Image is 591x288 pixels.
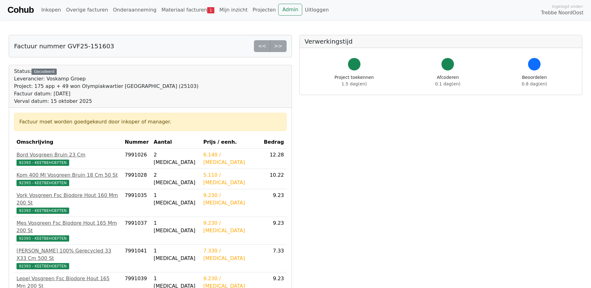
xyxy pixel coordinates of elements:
td: 7991041 [122,245,151,272]
div: Afcoderen [435,74,460,87]
div: Status: [14,68,198,105]
td: 7991028 [122,169,151,189]
th: Omschrijving [14,136,122,149]
span: 92393 - KEETBEHOEFTEN [17,235,69,242]
div: 2 [MEDICAL_DATA] [154,151,198,166]
div: 2 [MEDICAL_DATA] [154,171,198,186]
th: Nummer [122,136,151,149]
div: Kom 400 Ml Vosgreen Bruin 18 Cm 50 St [17,171,120,179]
span: 92393 - KEETBEHOEFTEN [17,160,69,166]
a: Materiaal facturen1 [159,4,217,16]
td: 7991037 [122,217,151,245]
div: 9.230 / [MEDICAL_DATA] [203,219,259,234]
div: 9.230 / [MEDICAL_DATA] [203,192,259,207]
h5: Factuur nummer GVF25-151603 [14,42,114,50]
div: Verval datum: 15 oktober 2025 [14,98,198,105]
div: Vork Vosgreen Fsc Biodore Hout 160 Mm 200 St [17,192,120,207]
div: Mes Vosgreen Fsc Biodore Hout 165 Mm 200 St [17,219,120,234]
a: Uitloggen [302,4,331,16]
div: 7.330 / [MEDICAL_DATA] [203,247,259,262]
a: Admin [278,4,302,16]
div: Factuur moet worden goedgekeurd door inkoper of manager. [19,118,281,126]
td: 12.28 [261,149,287,169]
th: Aantal [151,136,201,149]
span: 92393 - KEETBEHOEFTEN [17,208,69,214]
div: Gecodeerd [31,69,57,75]
div: Project toekennen [335,74,374,87]
td: 7991035 [122,189,151,217]
a: Bord Vosgreen Bruin 23 Cm92393 - KEETBEHOEFTEN [17,151,120,166]
span: 1.5 dag(en) [341,81,367,86]
a: [PERSON_NAME] 100% Gerecycled 33 X33 Cm 500 St92393 - KEETBEHOEFTEN [17,247,120,270]
span: 92393 - KEETBEHOEFTEN [17,180,69,186]
div: Beoordelen [522,74,547,87]
div: Factuur datum: [DATE] [14,90,198,98]
a: Kom 400 Ml Vosgreen Bruin 18 Cm 50 St92393 - KEETBEHOEFTEN [17,171,120,186]
div: 6.140 / [MEDICAL_DATA] [203,151,259,166]
a: Mes Vosgreen Fsc Biodore Hout 165 Mm 200 St92393 - KEETBEHOEFTEN [17,219,120,242]
h5: Verwerkingstijd [305,38,577,45]
div: Project: 175 app + 49 won Olympiakwartier [GEOGRAPHIC_DATA] (25103) [14,83,198,90]
span: Ingelogd onder: [552,3,584,9]
div: 1 [MEDICAL_DATA] [154,192,198,207]
a: Inkopen [39,4,63,16]
a: Overige facturen [64,4,111,16]
th: Bedrag [261,136,287,149]
span: 0.8 dag(en) [522,81,547,86]
td: 7991026 [122,149,151,169]
span: Trebbe NoordOost [541,9,584,17]
a: Cohub [7,2,34,17]
td: 9.23 [261,189,287,217]
td: 10.22 [261,169,287,189]
td: 7.33 [261,245,287,272]
span: 0.1 dag(en) [435,81,460,86]
div: Leverancier: Voskamp Groep [14,75,198,83]
td: 9.23 [261,217,287,245]
a: Mijn inzicht [217,4,250,16]
a: Vork Vosgreen Fsc Biodore Hout 160 Mm 200 St92393 - KEETBEHOEFTEN [17,192,120,214]
span: 1 [207,7,214,13]
th: Prijs / eenh. [201,136,261,149]
div: Bord Vosgreen Bruin 23 Cm [17,151,120,159]
span: 92393 - KEETBEHOEFTEN [17,263,69,269]
div: [PERSON_NAME] 100% Gerecycled 33 X33 Cm 500 St [17,247,120,262]
div: 1 [MEDICAL_DATA] [154,247,198,262]
div: 5.110 / [MEDICAL_DATA] [203,171,259,186]
a: Onderaanneming [111,4,159,16]
div: 1 [MEDICAL_DATA] [154,219,198,234]
a: Projecten [250,4,279,16]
